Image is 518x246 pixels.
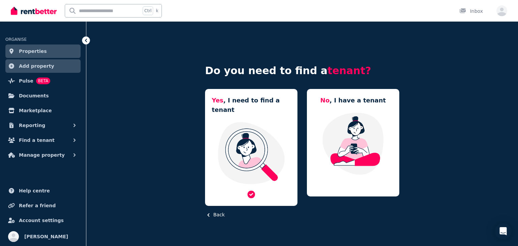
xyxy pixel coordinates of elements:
div: Open Intercom Messenger [495,223,511,239]
span: Ctrl [143,6,153,15]
span: No [320,97,329,104]
span: Reporting [19,121,45,129]
a: Properties [5,44,81,58]
a: PulseBETA [5,74,81,88]
span: Account settings [19,216,64,224]
span: Marketplace [19,106,52,115]
span: Pulse [19,77,33,85]
span: Add property [19,62,54,70]
span: Refer a friend [19,202,56,210]
span: BETA [36,78,50,84]
a: Documents [5,89,81,102]
a: Account settings [5,214,81,227]
button: Find a tenant [5,133,81,147]
span: Help centre [19,187,50,195]
button: Manage property [5,148,81,162]
span: Properties [19,47,47,55]
h5: , I need to find a tenant [212,96,291,115]
span: tenant? [327,65,371,76]
a: Refer a friend [5,199,81,212]
img: RentBetter [11,6,57,16]
a: Add property [5,59,81,73]
span: Manage property [19,151,65,159]
span: [PERSON_NAME] [24,233,68,241]
div: Inbox [459,8,483,14]
span: Documents [19,92,49,100]
h5: , I have a tenant [320,96,386,105]
span: k [156,8,158,13]
img: Manage my property [314,112,393,175]
span: Find a tenant [19,136,55,144]
button: Reporting [5,119,81,132]
button: Back [205,211,225,218]
span: ORGANISE [5,37,27,42]
a: Marketplace [5,104,81,117]
h4: Do you need to find a [205,65,399,77]
a: Help centre [5,184,81,197]
span: Yes [212,97,223,104]
img: I need a tenant [212,121,291,185]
